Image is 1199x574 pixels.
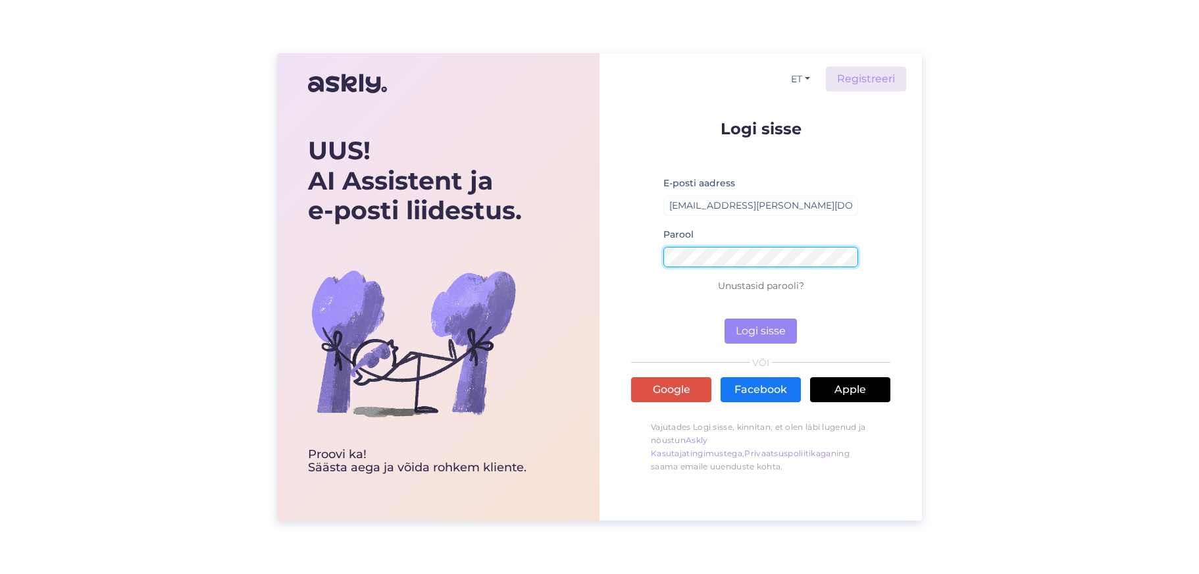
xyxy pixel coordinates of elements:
[308,136,526,226] div: UUS! AI Assistent ja e-posti liidestus.
[631,414,890,480] p: Vajutades Logi sisse, kinnitan, et olen läbi lugenud ja nõustun , ning saama emaile uuenduste kohta.
[631,120,890,137] p: Logi sisse
[663,196,858,216] input: Sisesta e-posti aadress
[631,377,711,402] a: Google
[786,70,815,89] button: ET
[651,435,742,458] a: Askly Kasutajatingimustega
[721,377,801,402] a: Facebook
[308,238,519,448] img: bg-askly
[308,68,387,99] img: Askly
[744,448,830,458] a: Privaatsuspoliitikaga
[810,377,890,402] a: Apple
[663,176,735,190] label: E-posti aadress
[725,319,797,344] button: Logi sisse
[718,280,804,292] a: Unustasid parooli?
[663,228,694,242] label: Parool
[750,358,772,367] span: VÕI
[308,448,526,475] div: Proovi ka! Säästa aega ja võida rohkem kliente.
[826,66,906,91] a: Registreeri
